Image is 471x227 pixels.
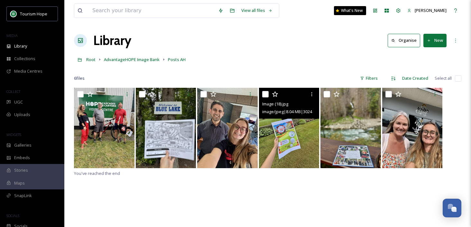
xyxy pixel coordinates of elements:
[238,4,276,17] a: View all files
[14,43,27,49] span: Library
[404,4,450,17] a: [PERSON_NAME]
[334,6,366,15] a: What's New
[93,31,131,50] a: Library
[14,112,30,118] span: Uploads
[6,33,18,38] span: MEDIA
[415,7,447,13] span: [PERSON_NAME]
[399,72,431,85] div: Date Created
[262,101,288,107] span: Image (18).jpg
[14,99,23,105] span: UGC
[14,180,25,186] span: Maps
[423,34,447,47] button: New
[435,75,452,81] span: Select all
[136,88,196,168] img: Image (17).jpg
[74,88,134,168] img: Bike on 6th
[357,72,381,85] div: Filters
[388,34,420,47] button: Organise
[259,88,319,168] img: Image (18).jpg
[104,57,160,62] span: AdvantageHOPE Image Bank
[197,88,258,168] img: Image (15).jpg
[14,56,35,62] span: Collections
[14,142,32,148] span: Galleries
[382,88,443,168] img: Image (14).jpg
[14,68,42,74] span: Media Centres
[14,155,30,161] span: Embeds
[86,56,96,63] a: Root
[10,11,17,17] img: logo.png
[168,57,186,62] span: Posts AH
[388,34,423,47] a: Organise
[262,108,323,114] span: image/jpeg | 8.04 MB | 3024 x 4032
[6,132,21,137] span: WIDGETS
[86,57,96,62] span: Root
[6,213,19,218] span: SOCIALS
[320,88,381,168] img: Image (16).jpg
[14,167,28,173] span: Stories
[168,56,186,63] a: Posts AH
[89,4,215,18] input: Search your library
[74,75,85,81] span: 6 file s
[74,170,120,176] span: You've reached the end
[14,193,32,199] span: SnapLink
[20,11,47,17] span: Tourism Hope
[104,56,160,63] a: AdvantageHOPE Image Bank
[6,89,20,94] span: COLLECT
[443,199,461,217] button: Open Chat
